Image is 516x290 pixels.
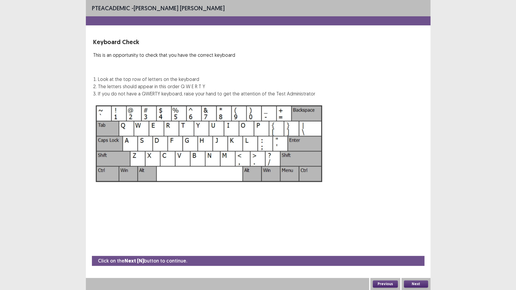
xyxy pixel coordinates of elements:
[98,76,315,83] li: Look at the top row of letters on the keyboard
[125,258,144,264] strong: Next (N)
[404,280,428,288] button: Next
[93,102,325,185] img: Keyboard Image
[98,83,315,90] li: The letters should appear in this order Q W E R T Y
[92,4,130,12] span: PTE academic
[373,280,398,288] button: Previous
[93,51,315,59] p: This is an opportunity to check that you have the correct keyboard
[98,257,187,265] p: Click on the button to continue.
[92,4,225,13] p: - [PERSON_NAME] [PERSON_NAME]
[98,90,315,97] li: If you do not have a QWERTY keyboard, raise your hand to get the attention of the Test Administrator
[93,37,315,47] p: Keyboard Check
